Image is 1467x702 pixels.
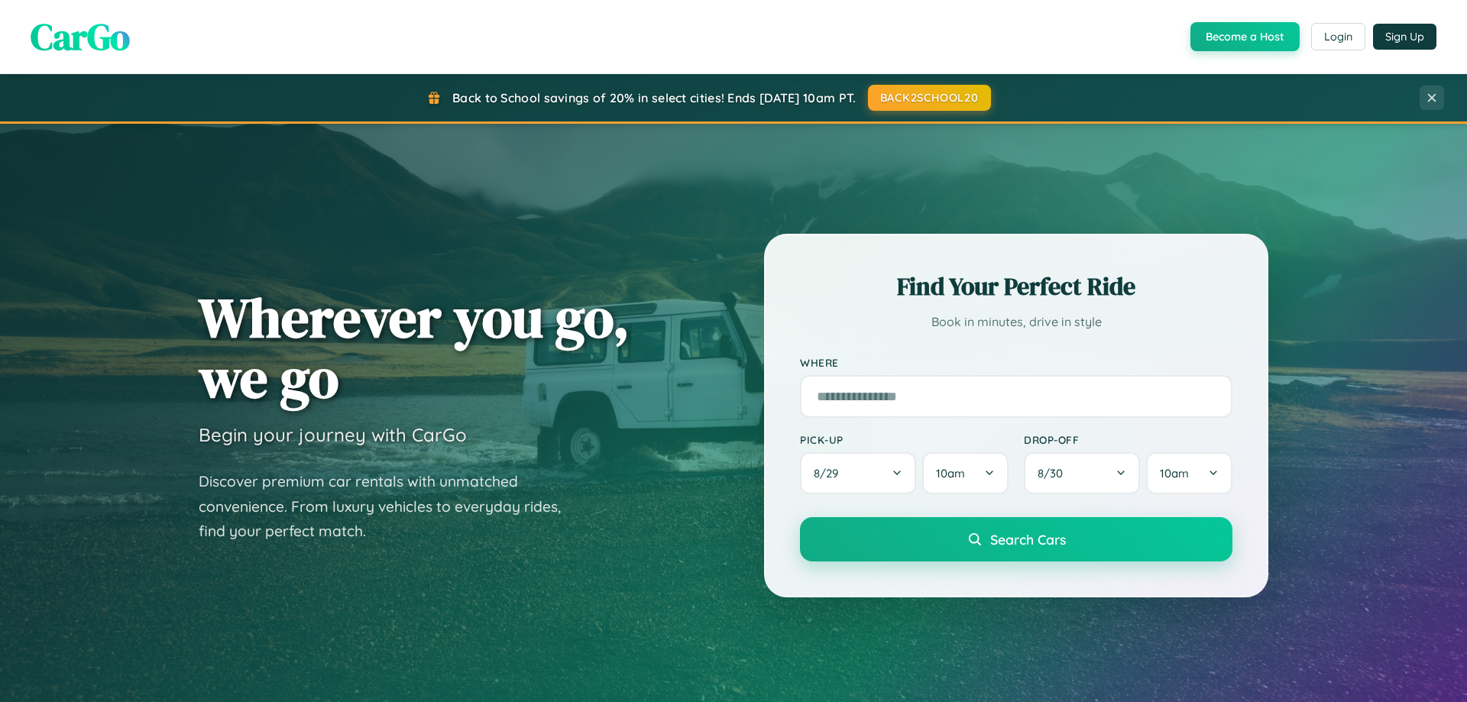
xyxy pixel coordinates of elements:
p: Discover premium car rentals with unmatched convenience. From luxury vehicles to everyday rides, ... [199,469,581,544]
label: Drop-off [1024,433,1232,446]
h2: Find Your Perfect Ride [800,270,1232,303]
h3: Begin your journey with CarGo [199,423,467,446]
span: Search Cars [990,531,1066,548]
span: CarGo [31,11,130,62]
label: Pick-up [800,433,1009,446]
button: BACK2SCHOOL20 [868,85,991,111]
button: Become a Host [1190,22,1300,51]
h1: Wherever you go, we go [199,287,630,408]
button: Search Cars [800,517,1232,561]
button: 10am [1146,452,1232,494]
span: Back to School savings of 20% in select cities! Ends [DATE] 10am PT. [452,90,856,105]
span: 10am [1160,466,1189,480]
button: 8/29 [800,452,916,494]
button: 10am [922,452,1009,494]
span: 10am [936,466,965,480]
label: Where [800,356,1232,369]
button: Login [1311,23,1365,50]
p: Book in minutes, drive in style [800,311,1232,333]
span: 8 / 29 [814,466,846,480]
span: 8 / 30 [1038,466,1070,480]
button: Sign Up [1373,24,1436,50]
button: 8/30 [1024,452,1140,494]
